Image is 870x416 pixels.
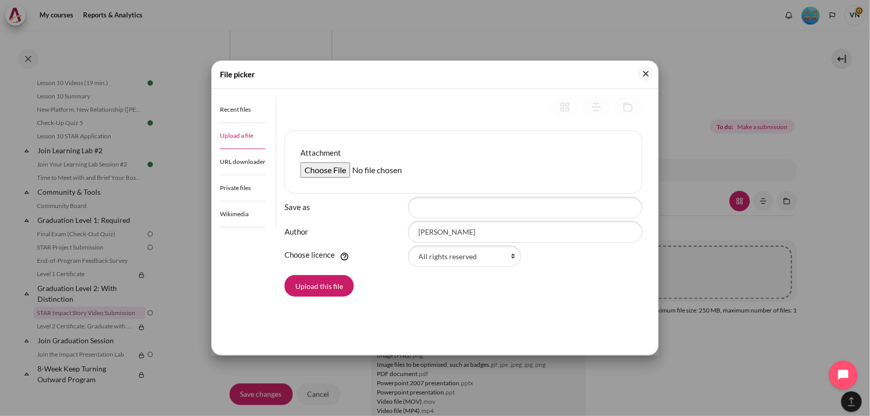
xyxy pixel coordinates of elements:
[220,201,266,227] a: Wikimedia
[220,106,251,113] span: Recent files
[220,132,253,139] span: Upload a file
[285,275,354,297] button: Upload this file
[300,147,341,159] label: Attachment
[220,184,251,192] span: Private files
[220,97,266,123] a: Recent files
[285,201,404,213] label: Save as
[338,252,351,261] a: Help
[220,158,266,165] span: URL downloader
[285,249,335,261] label: Choose licence
[220,123,266,149] a: Upload a file
[285,226,404,238] label: Author
[220,210,249,218] span: Wikimedia
[220,149,266,175] a: URL downloader
[220,175,266,201] a: Private files
[220,69,255,80] h3: File picker
[638,66,653,81] button: Close
[340,252,349,261] img: Help with Choose licence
